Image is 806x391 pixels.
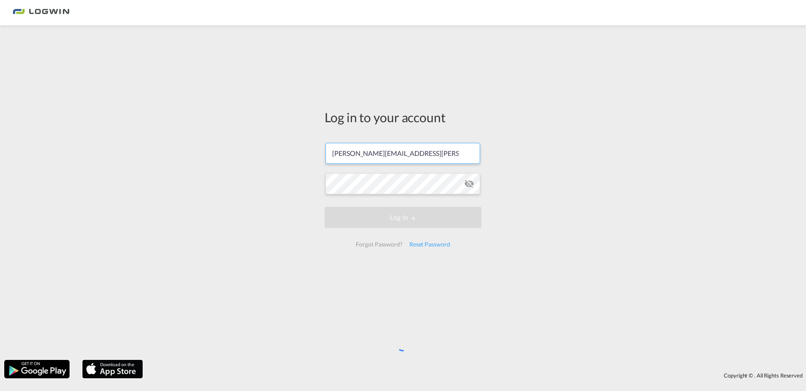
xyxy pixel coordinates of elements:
[406,237,454,252] div: Reset Password
[13,3,70,22] img: bc73a0e0d8c111efacd525e4c8ad7d32.png
[81,359,144,379] img: apple.png
[464,179,474,189] md-icon: icon-eye-off
[352,237,406,252] div: Forgot Password?
[147,368,806,383] div: Copyright © . All Rights Reserved
[3,359,70,379] img: google.png
[325,207,481,228] button: LOGIN
[325,143,480,164] input: Enter email/phone number
[325,108,481,126] div: Log in to your account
